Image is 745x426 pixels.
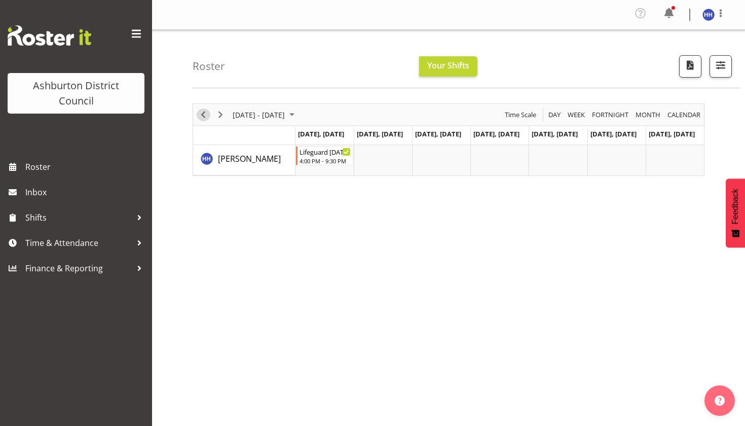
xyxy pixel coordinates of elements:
button: Your Shifts [419,56,477,77]
span: Day [547,109,562,121]
h4: Roster [193,60,225,72]
button: Timeline Week [566,109,587,121]
button: Feedback - Show survey [726,179,745,247]
span: Month [635,109,661,121]
a: [PERSON_NAME] [218,153,281,165]
span: [DATE], [DATE] [473,129,519,138]
span: calendar [666,109,701,121]
button: Download a PDF of the roster according to the set date range. [679,55,701,78]
div: Timeline Week of August 11, 2025 [193,103,704,176]
img: Rosterit website logo [8,25,91,46]
span: Time & Attendance [25,235,132,251]
img: help-xxl-2.png [715,396,725,406]
span: Finance & Reporting [25,261,132,276]
div: Previous [195,104,212,125]
span: [DATE], [DATE] [532,129,578,138]
button: August 11 - 17, 2025 [231,109,299,121]
span: [DATE], [DATE] [298,129,344,138]
span: [PERSON_NAME] [218,153,281,164]
span: Time Scale [504,109,537,121]
button: Next [214,109,228,121]
table: Timeline Week of August 11, 2025 [295,145,704,175]
button: Filter Shifts [710,55,732,78]
span: Your Shifts [427,60,469,71]
button: Fortnight [590,109,630,121]
div: Ashburton District Council [18,78,134,109]
button: Previous [197,109,210,121]
div: Lifeguard [DATE] [300,147,351,157]
div: Next [212,104,229,125]
button: Month [666,109,702,121]
div: Harriet Hill"s event - Lifeguard Monday Begin From Monday, August 11, 2025 at 4:00:00 PM GMT+12:0... [296,146,353,165]
span: [DATE], [DATE] [357,129,403,138]
span: [DATE], [DATE] [590,129,637,138]
span: [DATE], [DATE] [415,129,461,138]
td: Harriet Hill resource [193,145,295,175]
span: Fortnight [591,109,629,121]
button: Time Scale [503,109,538,121]
span: [DATE], [DATE] [649,129,695,138]
span: Inbox [25,185,147,200]
div: 4:00 PM - 9:30 PM [300,157,351,165]
span: Shifts [25,210,132,225]
span: [DATE] - [DATE] [232,109,286,121]
button: Timeline Day [547,109,563,121]
button: Timeline Month [634,109,662,121]
span: Week [567,109,586,121]
img: harriet-hill8786.jpg [702,9,715,21]
span: Feedback [731,189,740,224]
span: Roster [25,159,147,174]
